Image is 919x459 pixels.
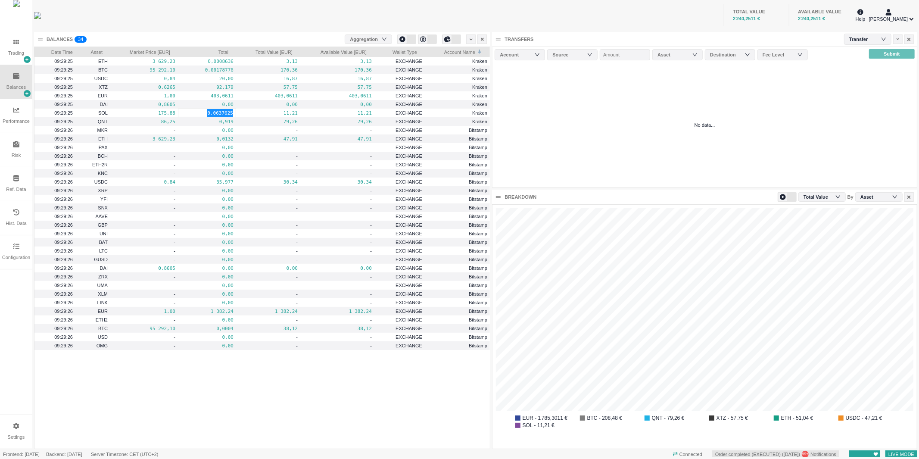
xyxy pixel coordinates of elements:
pre: 403,0611 [181,91,234,101]
span: - [174,291,175,297]
pre: 1,00 [113,91,175,101]
span: XTZ [99,84,108,90]
div: TRANSFERS [505,36,533,43]
pre: 3,13 [303,56,372,66]
span: Bitstamp [469,257,487,262]
pre: 92,179 [181,82,234,92]
div: Trading [8,50,24,57]
span: Bitstamp [469,240,487,245]
div: Performance [3,118,30,125]
span: Submit [884,50,900,58]
span: Market Price [EUR] [113,47,170,56]
span: Kraken [472,76,487,81]
pre: 175,88 [113,108,175,118]
sup: 34 [75,36,87,43]
span: - [174,153,175,159]
span: Total Value [EUR] [239,47,293,56]
span: 09:29:26 [54,317,73,322]
span: Bitstamp [469,128,487,133]
pre: 170,36 [239,65,298,75]
span: 09:29:26 [54,291,73,297]
span: Kraken [472,119,487,124]
span: Bitstamp [469,317,487,322]
span: EXCHANGE [396,231,422,236]
span: - [296,162,298,167]
span: - [174,300,175,305]
span: Bitstamp [469,274,487,279]
span: EXCHANGE [396,248,422,253]
span: DAI [100,265,108,271]
span: Bitstamp [469,248,487,253]
i: icon: down [835,194,841,200]
span: 09:29:25 [54,76,73,81]
span: Bitstamp [469,222,487,228]
i: icon: down [535,52,540,57]
pre: 0,00 [181,160,234,170]
span: XLM [98,291,108,297]
span: - [296,145,298,150]
pre: 0,00 [181,203,234,213]
span: - [296,283,298,288]
span: Bitstamp [469,145,487,150]
div: Transfer [849,33,876,46]
pre: 0,00 [181,289,234,299]
span: BAT [99,240,108,245]
pre: 0,0008636 [181,56,234,66]
pre: 0,84 [113,74,175,84]
pre: 30,34 [303,177,372,187]
span: DAI [100,102,108,107]
span: 09:29:26 [54,197,73,202]
span: EXCHANGE [396,283,422,288]
span: 09:29:26 [54,153,73,159]
span: - [370,162,372,167]
div: Total Value [804,190,837,203]
span: 09:29:25 [54,102,73,107]
span: Bitstamp [469,205,487,210]
span: GBP [98,222,108,228]
div: Configuration [2,254,30,261]
pre: 0,00 [239,100,298,109]
div: TOTAL VALUE [733,8,780,16]
span: 09:29:26 [54,248,73,253]
span: EXCHANGE [396,76,422,81]
pre: 0,0004 [181,324,234,334]
i: icon: down [692,52,698,57]
span: EXCHANGE [396,300,422,305]
pre: 30,34 [239,177,298,187]
span: EXCHANGE [396,257,422,262]
span: 09:29:26 [54,136,73,141]
span: 09:29:26 [54,188,73,193]
span: - [370,197,372,202]
pre: 0,00 [181,272,234,282]
span: 09:29:26 [54,283,73,288]
span: 09:29:26 [54,265,73,271]
p: 4 [81,36,83,45]
span: - [296,317,298,322]
span: ETH2 [96,317,108,322]
span: Asset [78,47,103,56]
span: 09:29:26 [54,309,73,314]
pre: 0,00 [303,100,372,109]
span: - [296,300,298,305]
span: - [296,248,298,253]
span: - [370,128,372,133]
span: Bitstamp [469,283,487,288]
span: Kraken [472,67,487,72]
pre: 79,26 [239,117,298,127]
span: - [296,291,298,297]
span: EXCHANGE [396,309,422,314]
span: [PERSON_NAME] [869,16,908,23]
span: Bitstamp [469,162,487,167]
span: EUR [98,93,108,98]
span: 09:29:25 [54,84,73,90]
span: Bitstamp [469,197,487,202]
pre: 0,0132 [181,134,234,144]
span: EXCHANGE [396,128,422,133]
span: Bitstamp [469,231,487,236]
pre: 403,0611 [239,91,298,101]
span: 09:29:26 [54,171,73,176]
span: - [370,214,372,219]
span: Bitstamp [469,309,487,314]
span: EXCHANGE [396,136,422,141]
span: - [370,274,372,279]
